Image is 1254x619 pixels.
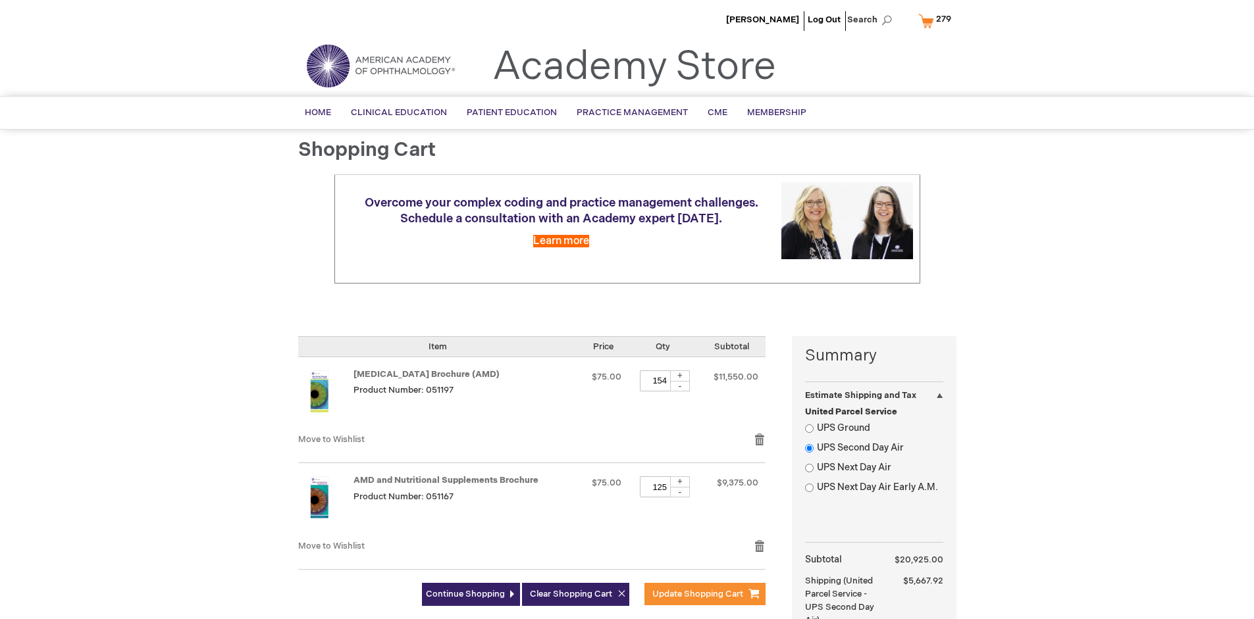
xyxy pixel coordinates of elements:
th: Subtotal [805,549,885,570]
label: UPS Ground [817,422,943,435]
span: Update Shopping Cart [652,589,743,599]
span: Shipping [805,576,841,586]
span: Clinical Education [351,107,447,118]
a: Learn more [533,235,589,247]
a: Age-Related Macular Degeneration Brochure (AMD) [298,370,353,420]
span: Price [593,341,614,352]
div: + [670,370,690,382]
span: Item [429,341,447,352]
label: UPS Next Day Air [817,461,943,474]
span: $11,550.00 [714,372,758,382]
input: Qty [640,370,679,391]
span: Clear Shopping Cart [530,589,612,599]
div: - [670,487,690,497]
span: $9,375.00 [717,478,758,488]
a: Log Out [808,14,841,25]
span: Search [847,7,897,33]
span: $5,667.92 [903,576,943,586]
button: Update Shopping Cart [644,583,766,605]
span: Product Number: 051167 [353,491,454,502]
button: Clear Shopping Cart [522,583,629,606]
a: [PERSON_NAME] [726,14,799,25]
span: Overcome your complex coding and practice management challenges. Schedule a consultation with an ... [365,196,758,226]
a: 279 [916,9,960,32]
span: Subtotal [714,341,749,352]
span: Membership [747,107,806,118]
span: Patient Education [467,107,557,118]
span: $75.00 [592,372,621,382]
a: Move to Wishlist [298,434,365,445]
a: AMD and Nutritional Supplements Brochure [298,476,353,526]
span: $20,925.00 [895,555,943,565]
strong: Estimate Shipping and Tax [805,390,916,401]
span: United Parcel Service [805,407,897,417]
input: Qty [640,476,679,497]
span: Practice Management [577,107,688,118]
span: Shopping Cart [298,138,436,162]
img: Schedule a consultation with an Academy expert today [781,182,913,259]
span: 279 [936,14,951,24]
a: [MEDICAL_DATA] Brochure (AMD) [353,369,500,380]
strong: Summary [805,345,943,367]
div: - [670,381,690,391]
a: AMD and Nutritional Supplements Brochure [353,475,538,485]
label: UPS Second Day Air [817,441,943,455]
span: Continue Shopping [426,589,505,599]
span: Home [305,107,331,118]
span: Qty [656,341,670,352]
img: Age-Related Macular Degeneration Brochure (AMD) [298,370,340,412]
img: AMD and Nutritional Supplements Brochure [298,476,340,518]
label: UPS Next Day Air Early A.M. [817,481,943,494]
a: Move to Wishlist [298,541,365,551]
span: Product Number: 051197 [353,385,454,395]
a: Academy Store [492,43,776,91]
a: Continue Shopping [422,583,520,606]
span: $75.00 [592,478,621,488]
div: + [670,476,690,487]
span: CME [708,107,727,118]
